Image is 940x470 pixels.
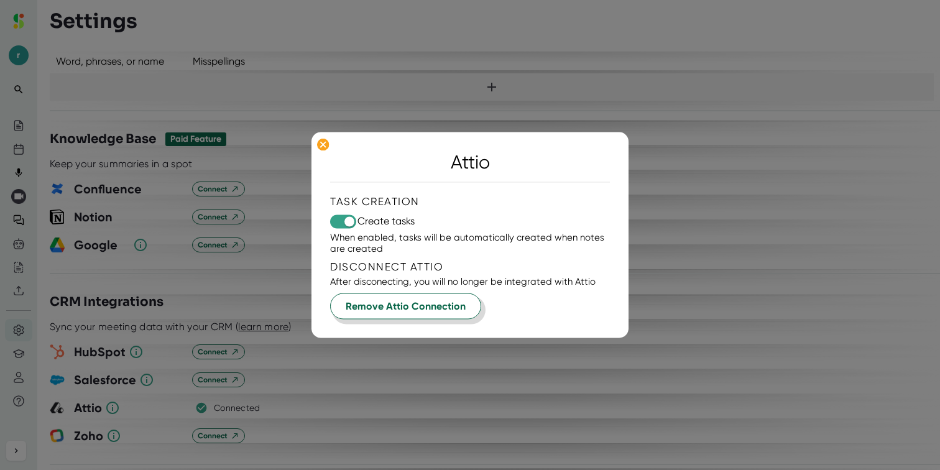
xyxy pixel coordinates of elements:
span: Remove Attio Connection [346,299,466,314]
div: Disconnect Attio [330,260,610,273]
span: Create tasks [357,214,415,229]
div: When enabled, tasks will be automatically created when notes are created [330,232,610,254]
button: Remove Attio Connection [330,293,481,320]
div: Attio [451,151,490,173]
div: Task Creation [330,195,610,208]
div: After disconecting, you will no longer be integrated with Attio [330,276,610,287]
